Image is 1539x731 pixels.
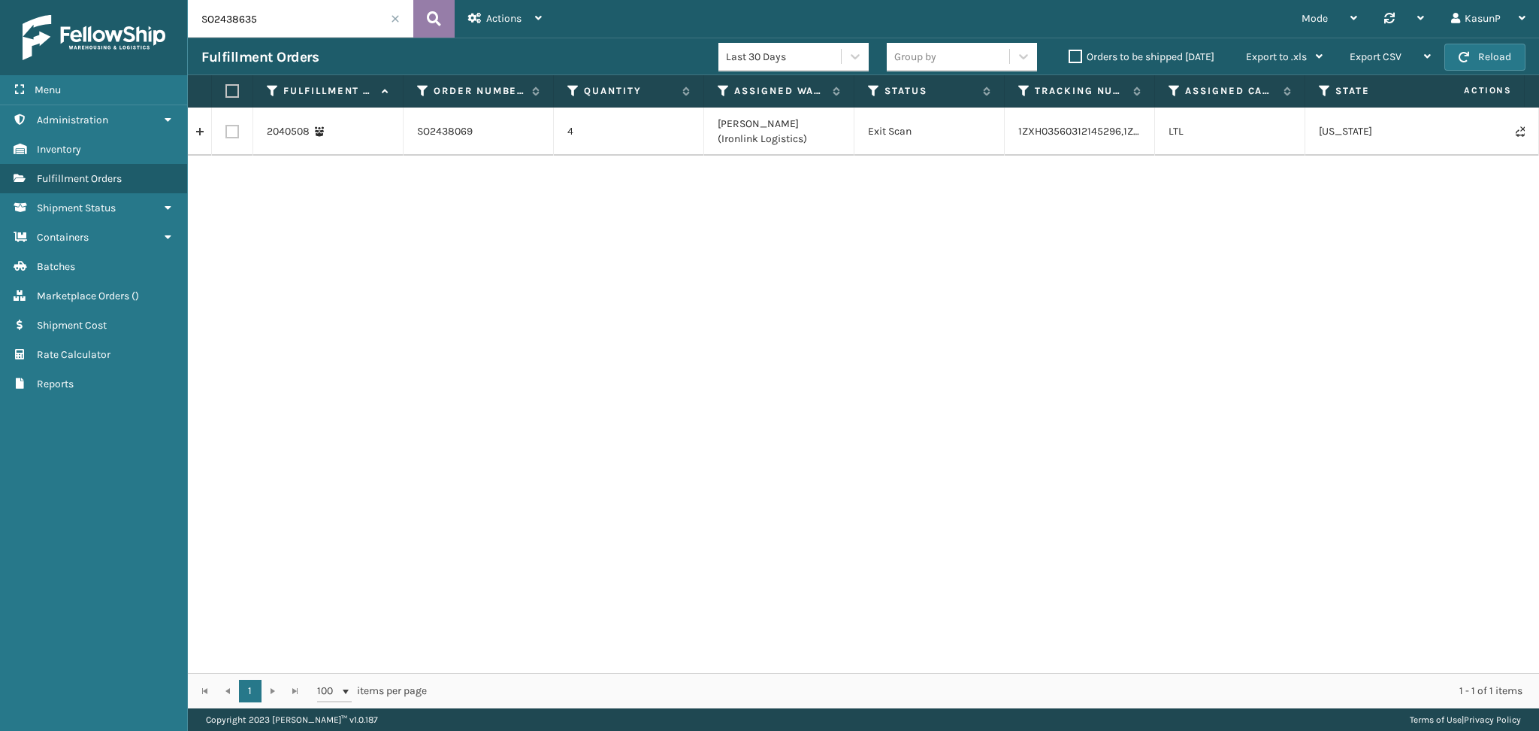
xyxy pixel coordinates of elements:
span: ( ) [132,290,139,302]
span: Containers [37,231,89,244]
label: Assigned Carrier Service [1185,84,1276,98]
span: Shipment Cost [37,319,107,332]
span: Mode [1302,12,1328,25]
label: Tracking Number [1035,84,1126,98]
td: [US_STATE] [1305,108,1456,156]
span: Marketplace Orders [37,290,129,302]
span: Actions [1417,78,1521,103]
h3: Fulfillment Orders [201,48,319,66]
label: Assigned Warehouse [734,84,825,98]
div: 1 - 1 of 1 items [448,684,1522,699]
span: Actions [486,12,522,25]
td: 1ZXH03560312145296,1ZXH03560315229708,1ZXH03560304670715,1ZXH03560339784322 [1005,108,1155,156]
label: Status [884,84,975,98]
a: Privacy Policy [1464,714,1521,725]
span: 100 [317,684,340,699]
span: Shipment Status [37,202,116,214]
label: Quantity [584,84,675,98]
span: Inventory [37,143,81,156]
a: Terms of Use [1410,714,1462,725]
button: Reload [1444,44,1525,71]
div: Group by [894,49,936,65]
span: Export to .xls [1246,50,1307,63]
i: Never Shipped [1516,126,1525,137]
span: Rate Calculator [37,348,110,361]
div: Last 30 Days [726,49,842,65]
label: Order Number [434,84,525,98]
a: 2040508 [267,124,310,139]
div: | [1410,708,1521,731]
span: Reports [37,378,74,390]
label: State [1335,84,1426,98]
span: Batches [37,260,75,273]
td: 4 [554,108,704,156]
span: items per page [317,680,427,702]
span: Administration [37,114,108,126]
a: SO2438069 [417,124,473,139]
td: [PERSON_NAME] (Ironlink Logistics) [704,108,854,156]
td: LTL [1155,108,1305,156]
span: Menu [35,83,61,96]
td: Exit Scan [854,108,1005,156]
span: Export CSV [1350,50,1401,63]
span: Fulfillment Orders [37,172,122,185]
label: Orders to be shipped [DATE] [1069,50,1214,63]
label: Fulfillment Order Id [283,84,374,98]
a: 1 [239,680,262,702]
p: Copyright 2023 [PERSON_NAME]™ v 1.0.187 [206,708,378,731]
img: logo [23,15,165,60]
